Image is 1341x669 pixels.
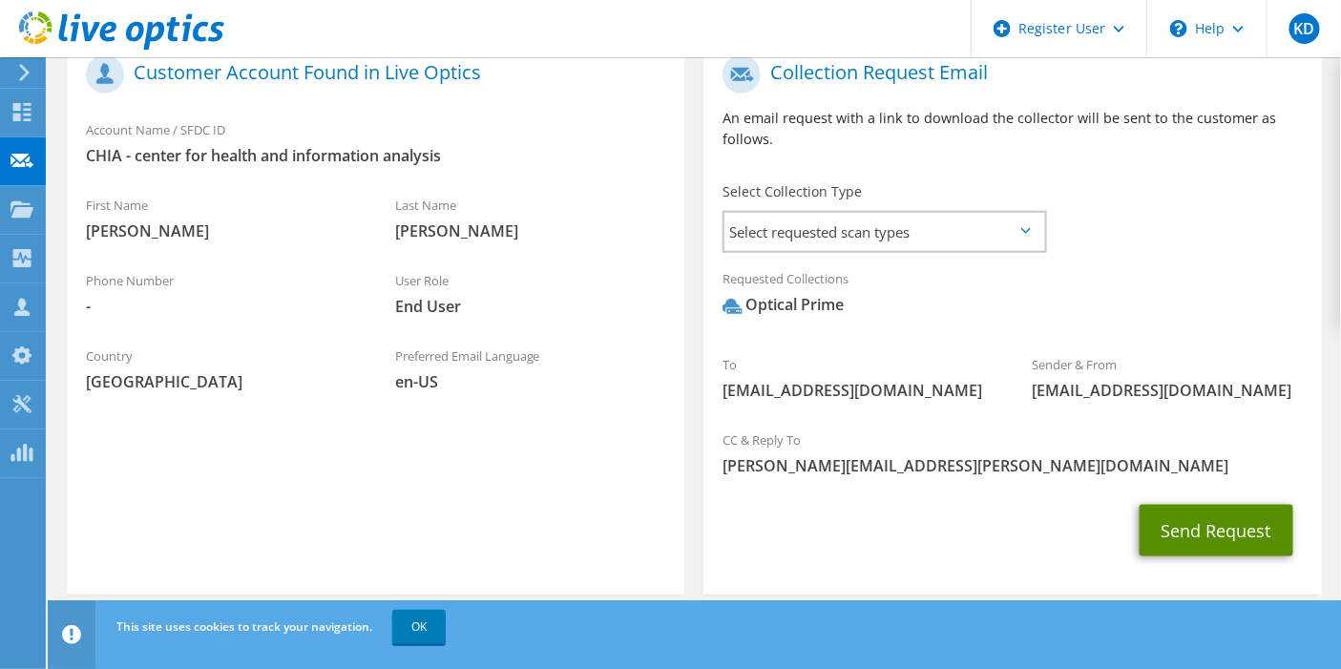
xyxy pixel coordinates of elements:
[723,380,994,401] span: [EMAIL_ADDRESS][DOMAIN_NAME]
[376,261,685,326] div: User Role
[86,296,357,317] span: -
[1289,13,1320,44] span: KD
[724,213,1043,251] span: Select requested scan types
[1032,380,1303,401] span: [EMAIL_ADDRESS][DOMAIN_NAME]
[116,618,372,635] span: This site uses cookies to track your navigation.
[67,185,376,251] div: First Name
[395,220,666,241] span: [PERSON_NAME]
[376,336,685,402] div: Preferred Email Language
[86,145,665,166] span: CHIA - center for health and information analysis
[723,182,862,201] label: Select Collection Type
[1013,345,1322,410] div: Sender & From
[67,110,684,176] div: Account Name / SFDC ID
[703,259,1321,335] div: Requested Collections
[723,55,1292,94] h1: Collection Request Email
[723,455,1302,476] span: [PERSON_NAME][EMAIL_ADDRESS][PERSON_NAME][DOMAIN_NAME]
[86,220,357,241] span: [PERSON_NAME]
[376,185,685,251] div: Last Name
[392,610,446,644] a: OK
[1170,20,1187,37] svg: \n
[703,345,1013,410] div: To
[723,294,844,316] div: Optical Prime
[1140,505,1293,556] button: Send Request
[67,336,376,402] div: Country
[703,420,1321,486] div: CC & Reply To
[67,261,376,326] div: Phone Number
[723,108,1302,150] p: An email request with a link to download the collector will be sent to the customer as follows.
[86,371,357,392] span: [GEOGRAPHIC_DATA]
[86,55,656,94] h1: Customer Account Found in Live Optics
[395,296,666,317] span: End User
[395,371,666,392] span: en-US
